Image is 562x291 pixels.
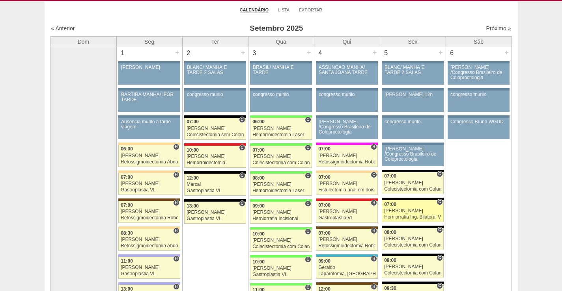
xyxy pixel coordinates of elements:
[184,118,246,140] a: C 07:00 [PERSON_NAME] Colecistectomia sem Colangiografia VL
[380,47,392,59] div: 5
[318,202,330,208] span: 07:00
[248,36,314,47] th: Qua
[118,91,180,112] a: BARTIRA MANHÃ/ IFOR TARDE
[121,230,133,236] span: 08:30
[305,284,311,291] span: Consultório
[385,146,441,162] div: [PERSON_NAME] /Congresso Brasileiro de Coloproctologia
[318,230,330,236] span: 07:00
[187,132,244,137] div: Colecistectomia sem Colangiografia VL
[184,91,246,112] a: congresso murilo
[118,118,180,139] a: Ausencia murilo a tarde viagem
[184,115,246,118] div: Key: Blanc
[250,115,312,118] div: Key: Brasil
[187,160,244,165] div: Hemorroidectomia
[252,132,310,137] div: Hemorroidectomia Laser
[316,201,377,223] a: H 07:00 [PERSON_NAME] Gastroplastia VL
[382,200,443,222] a: C 07:00 [PERSON_NAME] Herniorrafia Ing. Bilateral VL
[318,237,375,242] div: [PERSON_NAME]
[384,173,396,179] span: 07:00
[316,171,377,173] div: Key: Bartira
[305,256,311,263] span: Consultório
[384,285,396,291] span: 09:30
[316,173,377,195] a: C 07:00 [PERSON_NAME] Fistulectomia anal em dois tempos
[240,47,246,57] div: +
[187,147,199,153] span: 10:00
[121,271,178,276] div: Gastroplastia VL
[382,254,443,256] div: Key: Blanc
[316,254,377,257] div: Key: Neomater
[385,65,441,75] div: BLANC/ MANHÃ E TARDE 2 SALAS
[121,65,177,70] div: [PERSON_NAME]
[318,209,375,214] div: [PERSON_NAME]
[448,115,509,118] div: Key: Aviso
[187,65,243,75] div: BLANC/ MANHÃ E TARDE 2 SALAS
[240,7,269,13] a: Calendário
[121,119,177,130] div: Ausencia murilo a tarde viagem
[252,154,310,159] div: [PERSON_NAME]
[382,63,443,85] a: BLANC/ MANHÃ E TARDE 2 SALAS
[250,230,312,252] a: C 10:00 [PERSON_NAME] Colecistectomia com Colangiografia VL
[305,145,311,151] span: Consultório
[252,231,265,237] span: 10:00
[121,159,178,165] div: Retossigmoidectomia Abdominal VL
[446,47,458,59] div: 6
[252,147,265,153] span: 07:00
[371,284,377,290] span: Hospital
[450,119,507,124] div: Congresso Bruno WGDD
[239,117,245,123] span: Consultório
[118,173,180,195] a: H 07:00 [PERSON_NAME] Gastroplastia VL
[173,228,179,234] span: Hospital
[161,23,391,34] h3: Setembro 2025
[437,227,443,233] span: Consultório
[239,172,245,179] span: Consultório
[252,210,310,215] div: [PERSON_NAME]
[314,36,380,47] th: Qui
[252,259,265,265] span: 10:00
[118,171,180,173] div: Key: Bartira
[371,200,377,206] span: Hospital
[384,180,441,185] div: [PERSON_NAME]
[173,256,179,262] span: Hospital
[174,47,181,57] div: +
[382,256,443,278] a: C 09:00 [PERSON_NAME] Colecistectomia com Colangiografia VL
[173,200,179,206] span: Hospital
[384,264,441,269] div: [PERSON_NAME]
[503,47,510,57] div: +
[118,201,180,223] a: H 07:00 [PERSON_NAME] Retossigmoidectomia Robótica
[187,154,244,159] div: [PERSON_NAME]
[437,283,443,289] span: Consultório
[252,160,310,165] div: Colecistectomia com Colangiografia VL
[382,198,443,200] div: Key: Blanc
[252,126,310,131] div: [PERSON_NAME]
[118,254,180,257] div: Key: Christóvão da Gama
[252,216,310,221] div: Herniorrafia Incisional
[121,237,178,242] div: [PERSON_NAME]
[187,119,199,124] span: 07:00
[319,119,375,135] div: [PERSON_NAME] /Congresso Brasileiro de Coloproctologia
[250,118,312,140] a: C 06:00 [PERSON_NAME] Hemorroidectomia Laser
[316,145,377,167] a: H 07:00 [PERSON_NAME] Retossigmoidectomia Robótica
[382,88,443,91] div: Key: Aviso
[118,226,180,229] div: Key: Bartira
[316,118,377,139] a: [PERSON_NAME] /Congresso Brasileiro de Coloproctologia
[253,65,309,75] div: BRASIL/ MANHÃ E TARDE
[316,88,377,91] div: Key: Aviso
[250,283,312,285] div: Key: Brasil
[448,118,509,139] a: Congresso Bruno WGDD
[448,88,509,91] div: Key: Aviso
[121,181,178,186] div: [PERSON_NAME]
[371,144,377,150] span: Hospital
[121,258,133,264] span: 11:00
[316,229,377,251] a: H 07:00 [PERSON_NAME] Retossigmoidectomia Robótica
[187,126,244,131] div: [PERSON_NAME]
[384,202,396,207] span: 07:00
[121,146,133,152] span: 06:00
[252,203,265,209] span: 09:00
[116,36,182,47] th: Seg
[382,61,443,63] div: Key: Aviso
[121,174,133,180] span: 07:00
[184,171,246,174] div: Key: Blanc
[384,236,441,241] div: [PERSON_NAME]
[318,243,375,248] div: Retossigmoidectomia Robótica
[437,171,443,177] span: Consultório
